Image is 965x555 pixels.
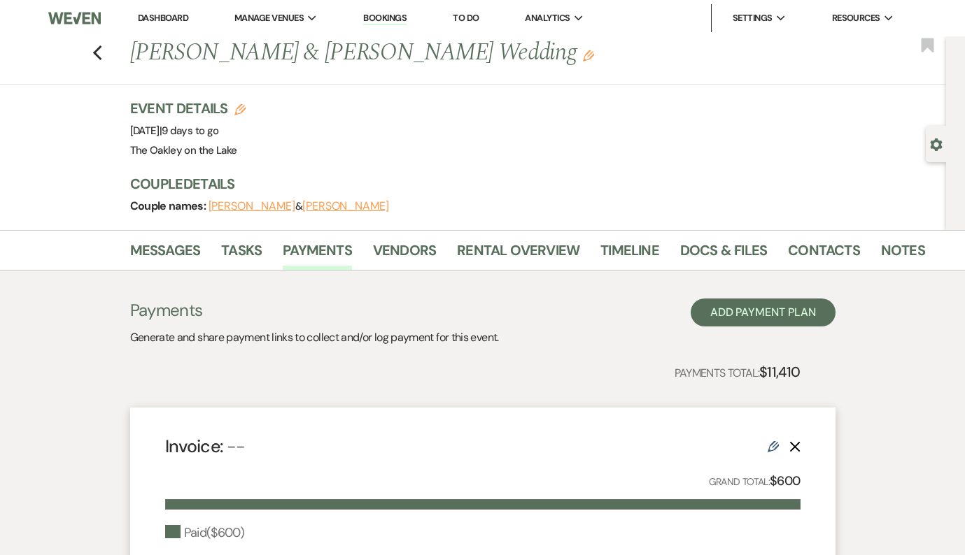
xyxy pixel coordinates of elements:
span: Resources [832,11,880,25]
h3: Payments [130,298,499,322]
a: Timeline [600,239,659,270]
button: [PERSON_NAME] [209,201,295,212]
h3: Event Details [130,99,246,118]
img: Weven Logo [48,3,101,33]
a: Dashboard [138,12,188,24]
a: Payments [283,239,352,270]
span: Settings [733,11,773,25]
a: Contacts [788,239,860,270]
span: 9 days to go [162,124,218,138]
a: Bookings [363,12,407,25]
span: Analytics [525,11,570,25]
span: | [160,124,219,138]
strong: $600 [770,473,800,489]
button: [PERSON_NAME] [302,201,389,212]
a: Vendors [373,239,436,270]
a: Rental Overview [457,239,579,270]
h1: [PERSON_NAME] & [PERSON_NAME] Wedding [130,36,757,70]
span: Couple names: [130,199,209,213]
h4: Invoice: [165,434,246,459]
span: The Oakley on the Lake [130,143,237,157]
h3: Couple Details [130,174,914,194]
button: Open lead details [930,137,943,150]
button: Add Payment Plan [691,298,836,326]
span: -- [227,435,246,458]
a: To Do [453,12,479,24]
span: & [209,199,389,213]
span: [DATE] [130,124,219,138]
span: Manage Venues [234,11,304,25]
p: Grand Total: [709,471,801,491]
strong: $11,410 [759,363,801,381]
div: Paid ( $600 ) [165,524,245,542]
a: Notes [881,239,925,270]
a: Messages [130,239,201,270]
a: Tasks [221,239,262,270]
p: Generate and share payment links to collect and/or log payment for this event. [130,329,499,347]
p: Payments Total: [675,361,801,383]
button: Edit [583,49,594,62]
a: Docs & Files [680,239,767,270]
